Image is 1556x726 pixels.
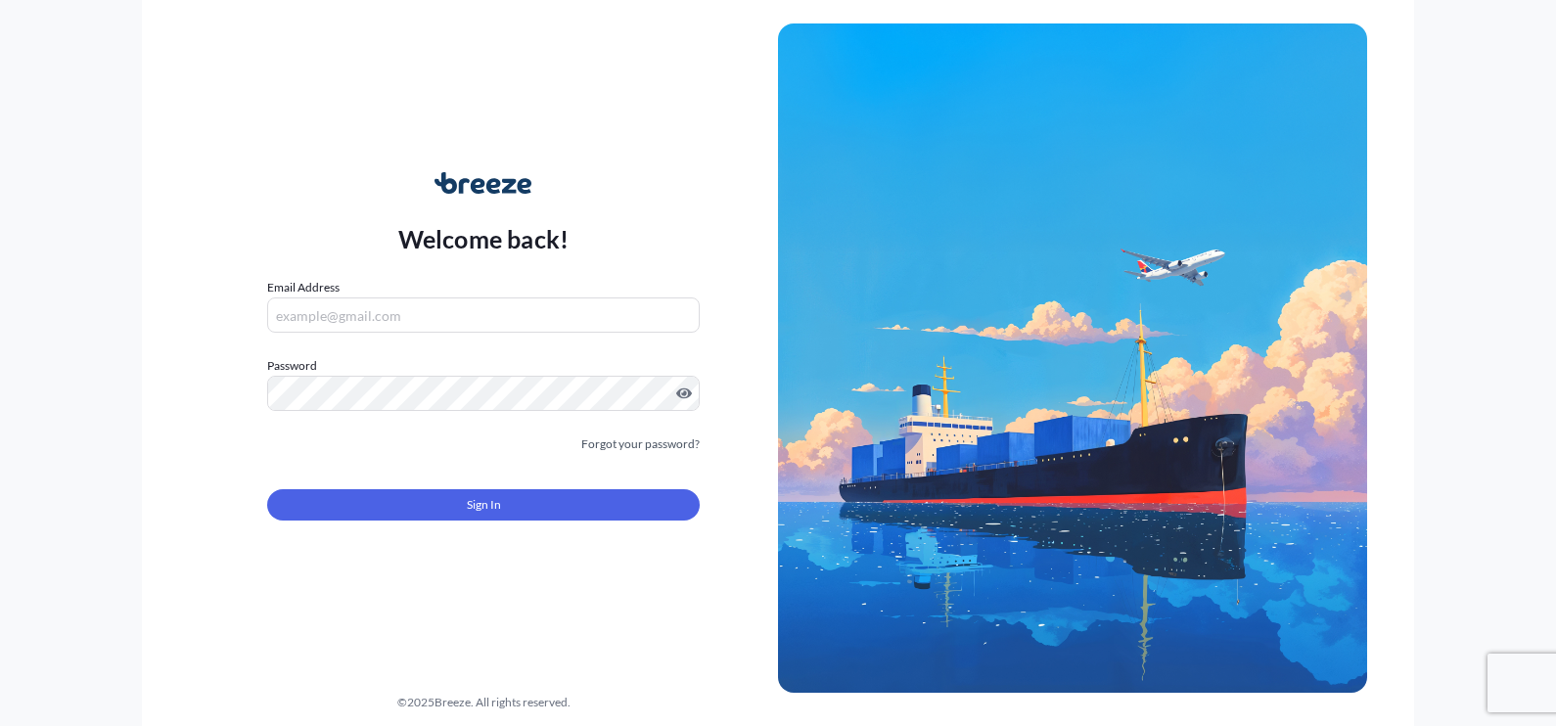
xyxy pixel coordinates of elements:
button: Sign In [267,489,700,521]
input: example@gmail.com [267,297,700,333]
label: Email Address [267,278,340,297]
button: Show password [676,386,692,401]
p: Welcome back! [398,223,570,254]
label: Password [267,356,700,376]
span: Sign In [467,495,501,515]
div: © 2025 Breeze. All rights reserved. [189,693,778,712]
img: Ship illustration [778,23,1367,693]
a: Forgot your password? [581,434,700,454]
